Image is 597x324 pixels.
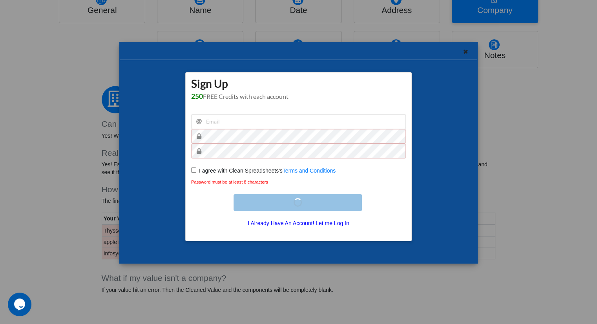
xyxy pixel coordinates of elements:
[191,180,268,184] small: Password must be at least 8 characters
[283,167,336,174] a: Terms and Conditions
[191,92,203,100] span: 250
[191,93,288,100] span: FREE Credits with each account
[191,114,406,129] input: Email
[8,293,33,316] iframe: chat widget
[196,167,283,174] span: I agree with Clean Spreadsheets's
[191,219,406,227] p: I Already Have An Account! Let me Log In
[191,76,406,100] h1: Sign Up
